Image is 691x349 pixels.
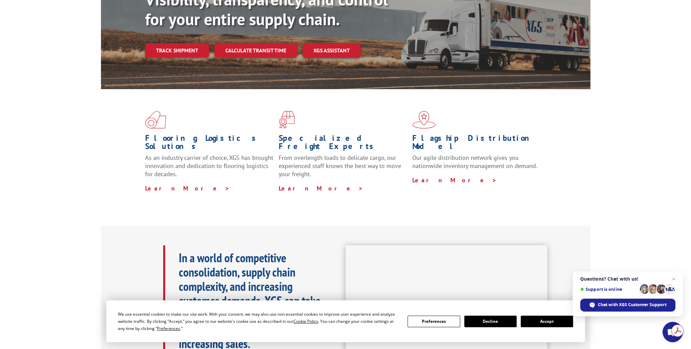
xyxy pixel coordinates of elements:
[464,316,517,327] button: Decline
[106,300,585,342] div: Cookie Consent Prompt
[580,287,637,292] span: Support is online
[580,276,675,282] span: Questions? Chat with us!
[145,134,274,154] h1: Flooring Logistics Solutions
[412,154,537,170] span: Our agile distribution network gives you nationwide inventory management on demand.
[279,184,363,192] a: Learn More >
[580,299,675,312] div: Chat with XGS Customer Support
[412,111,436,129] img: xgs-icon-flagship-distribution-model-red
[598,302,667,308] span: Chat with XGS Customer Support
[145,111,166,129] img: xgs-icon-total-supply-chain-intelligence-red
[279,134,407,154] h1: Specialized Freight Experts
[145,184,230,192] a: Learn More >
[412,134,541,154] h1: Flagship Distribution Model
[118,311,399,332] div: We use essential cookies to make our site work. With your consent, we may also use non-essential ...
[670,275,678,283] span: Close chat
[412,176,497,184] a: Learn More >
[293,318,318,324] span: Cookie Policy
[303,43,361,58] a: XGS ASSISTANT
[145,154,273,178] span: As an industry carrier of choice, XGS has brought innovation and dedication to flooring logistics...
[521,316,573,327] button: Accept
[145,43,209,57] a: Track shipment
[157,326,180,331] span: Preferences
[662,322,683,342] div: Open chat
[214,43,297,58] a: Calculate transit time
[279,111,295,129] img: xgs-icon-focused-on-flooring-red
[279,154,407,184] p: From overlength loads to delicate cargo, our experienced staff knows the best way to move your fr...
[408,316,460,327] button: Preferences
